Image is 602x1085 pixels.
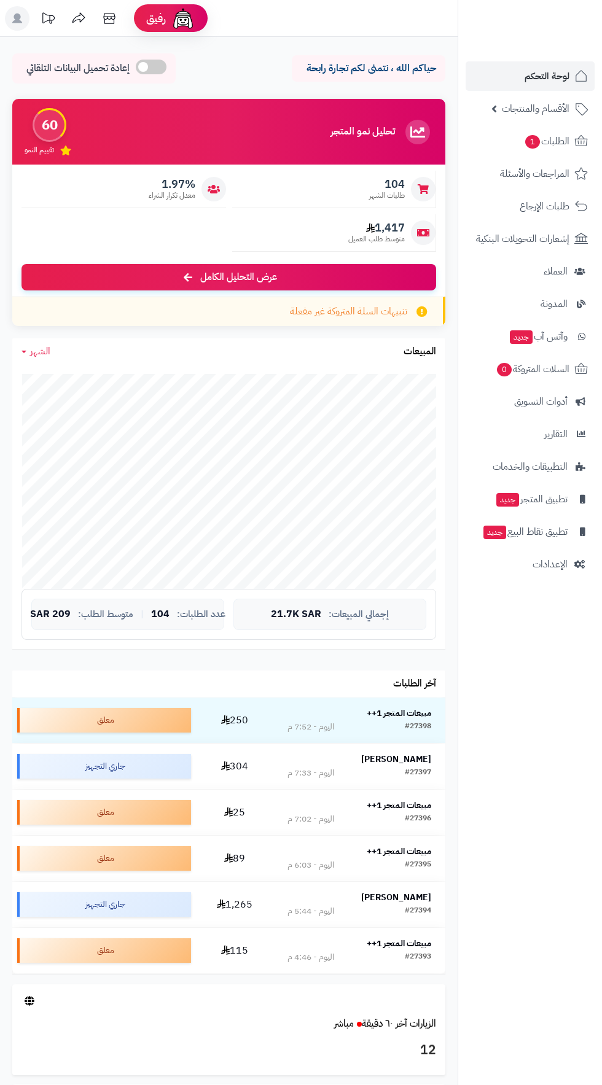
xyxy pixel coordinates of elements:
span: | [141,610,144,619]
a: وآتس آبجديد [466,322,595,351]
span: جديد [510,330,533,344]
div: جاري التجهيز [17,754,191,779]
h3: تحليل نمو المتجر [330,126,395,138]
a: إشعارات التحويلات البنكية [466,224,595,254]
span: إجمالي المبيعات: [329,609,389,620]
a: تحديثات المنصة [33,6,63,34]
a: تطبيق نقاط البيعجديد [466,517,595,546]
span: معدل تكرار الشراء [149,190,195,201]
div: اليوم - 6:03 م [287,859,334,871]
a: الإعدادات [466,550,595,579]
strong: [PERSON_NAME] [361,753,431,766]
div: اليوم - 7:33 م [287,767,334,779]
span: 1.97% [149,177,195,191]
span: الأقسام والمنتجات [502,100,569,117]
h3: المبيعات [404,346,436,357]
span: تقييم النمو [25,145,54,155]
div: معلق [17,938,191,963]
span: إعادة تحميل البيانات التلقائي [26,61,130,76]
span: جديد [496,493,519,507]
div: #27395 [405,859,431,871]
td: 250 [196,698,273,743]
div: اليوم - 5:44 م [287,905,334,917]
div: #27396 [405,813,431,825]
span: متوسط الطلب: [78,609,133,620]
strong: مبيعات المتجر 1++ [367,799,431,812]
td: 25 [196,790,273,835]
span: 1,417 [348,221,405,235]
div: #27394 [405,905,431,917]
span: الشهر [30,344,50,359]
a: التقارير [466,419,595,449]
img: ai-face.png [171,6,195,31]
span: التقارير [544,426,568,443]
span: طلبات الشهر [369,190,405,201]
span: 104 [369,177,405,191]
span: المراجعات والأسئلة [500,165,569,182]
a: طلبات الإرجاع [466,192,595,221]
img: logo-2.png [518,31,590,57]
span: السلات المتروكة [496,360,569,378]
strong: مبيعات المتجر 1++ [367,937,431,950]
span: جديد [483,526,506,539]
a: أدوات التسويق [466,387,595,416]
div: اليوم - 7:02 م [287,813,334,825]
strong: [PERSON_NAME] [361,891,431,904]
div: اليوم - 7:52 م [287,721,334,733]
span: الإعدادات [533,556,568,573]
span: لوحة التحكم [525,68,569,85]
span: عرض التحليل الكامل [200,270,277,284]
strong: مبيعات المتجر 1++ [367,707,431,720]
div: معلق [17,708,191,733]
div: #27397 [405,767,431,779]
a: المدونة [466,289,595,319]
a: تطبيق المتجرجديد [466,484,595,514]
span: متوسط طلب العميل [348,234,405,244]
td: 1,265 [196,882,273,927]
h3: 12 [21,1040,436,1061]
td: 115 [196,928,273,973]
p: حياكم الله ، نتمنى لكم تجارة رابحة [301,61,436,76]
span: تطبيق نقاط البيع [482,523,568,540]
td: 89 [196,836,273,881]
h3: آخر الطلبات [393,679,436,690]
span: رفيق [146,11,166,26]
span: عدد الطلبات: [177,609,225,620]
a: عرض التحليل الكامل [21,264,436,290]
a: الطلبات1 [466,126,595,156]
a: التطبيقات والخدمات [466,452,595,481]
span: تنبيهات السلة المتروكة غير مفعلة [290,305,407,319]
strong: مبيعات المتجر 1++ [367,845,431,858]
a: الشهر [21,344,50,359]
span: التطبيقات والخدمات [493,458,568,475]
a: الزيارات آخر ٦٠ دقيقةمباشر [334,1016,436,1031]
span: 209 SAR [30,609,71,620]
div: #27398 [405,721,431,733]
span: الطلبات [524,133,569,150]
div: #27393 [405,951,431,963]
div: جاري التجهيز [17,892,191,917]
a: المراجعات والأسئلة [466,159,595,189]
span: العملاء [544,263,568,280]
span: 1 [525,135,540,149]
div: معلق [17,846,191,871]
span: وآتس آب [509,328,568,345]
span: تطبيق المتجر [495,491,568,508]
a: العملاء [466,257,595,286]
a: السلات المتروكة0 [466,354,595,384]
small: مباشر [334,1016,354,1031]
span: إشعارات التحويلات البنكية [476,230,569,247]
span: المدونة [541,295,568,313]
span: 21.7K SAR [271,609,321,620]
span: 0 [497,363,512,376]
span: طلبات الإرجاع [520,198,569,215]
a: لوحة التحكم [466,61,595,91]
span: أدوات التسويق [514,393,568,410]
span: 104 [151,609,170,620]
div: اليوم - 4:46 م [287,951,334,963]
td: 304 [196,744,273,789]
div: معلق [17,800,191,825]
